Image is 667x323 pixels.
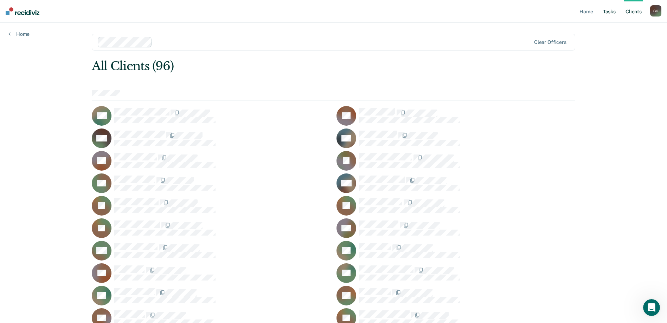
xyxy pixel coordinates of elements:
img: Recidiviz [6,7,39,15]
button: GG [650,5,661,17]
a: Home [8,31,30,37]
div: Clear officers [534,39,566,45]
div: G G [650,5,661,17]
div: All Clients (96) [92,59,479,73]
iframe: Intercom live chat [643,299,660,316]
